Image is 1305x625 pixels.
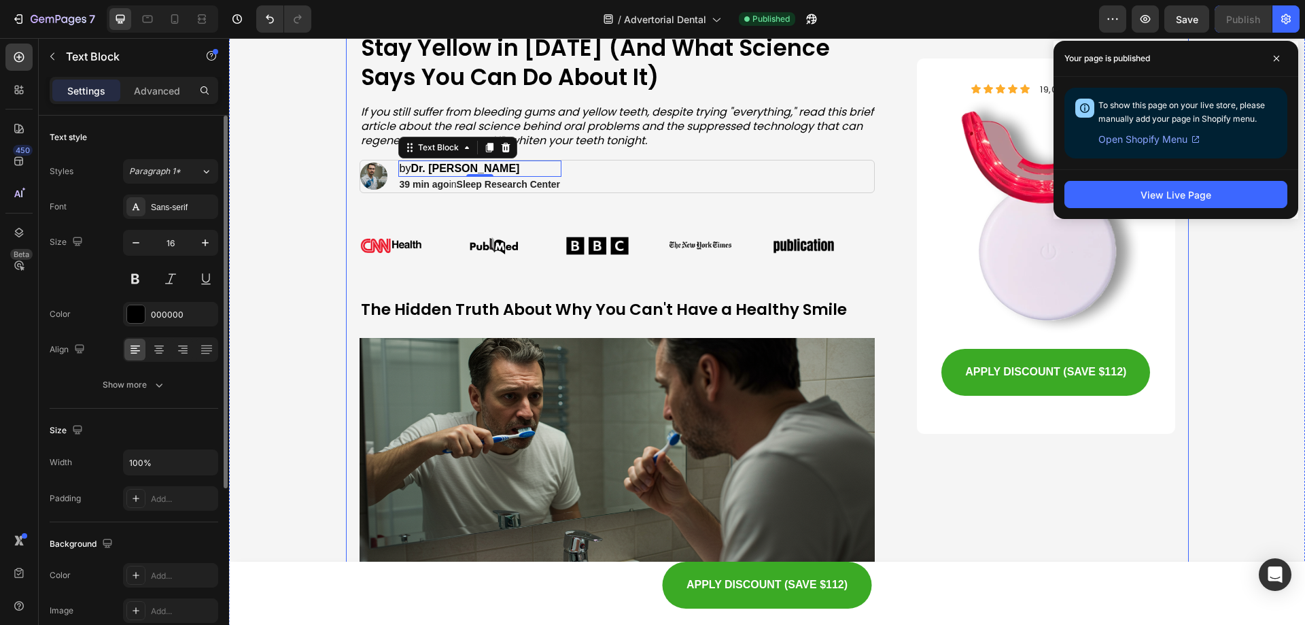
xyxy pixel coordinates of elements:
button: Paragraph 1* [123,159,218,184]
div: 000000 [151,309,215,321]
button: Save [1164,5,1209,33]
div: Size [50,233,86,252]
img: Alt image [543,195,606,221]
span: Advertorial Dental [624,12,706,27]
strong: Dr. [PERSON_NAME] [181,124,290,136]
input: Auto [124,450,217,475]
p: Text Block [66,48,181,65]
div: Rich Text Editor. Editing area: main [169,122,333,139]
div: Font [50,201,67,213]
div: Styles [50,165,73,178]
img: [object Object] [440,203,503,212]
img: [object Object] [131,193,194,222]
p: in [171,140,332,152]
a: APPLY DISCOUNT (SAVE $112) [712,311,921,358]
div: Background [50,535,116,554]
a: APPLY DISCOUNT (SAVE $112) [434,524,642,571]
button: View Live Page [1064,181,1287,208]
span: Paragraph 1* [129,165,181,178]
strong: 39 min ago [171,141,220,152]
p: Advanced [134,84,180,98]
span: Open Shopify Menu [1098,131,1187,148]
div: View Live Page [1141,188,1211,202]
span: Published [752,13,790,25]
div: Add... [151,493,215,505]
button: Publish [1215,5,1272,33]
img: gempages_580656701712106067-e314c8bd-757c-4ce0-9196-3243c28a7c1f.png [131,124,158,152]
div: Color [50,308,71,320]
button: 7 [5,5,101,33]
div: Align [50,341,88,359]
div: Add... [151,570,215,582]
div: Color [50,569,71,581]
span: Save [1176,14,1198,25]
div: Add... [151,605,215,618]
div: Image [50,605,73,617]
p: Your page is published [1064,52,1150,65]
h2: If you still suffer from bleeding gums and yellow teeth, despite trying "everything," read this b... [130,66,646,111]
div: Text style [50,131,87,143]
div: Undo/Redo [256,5,311,33]
div: Show more [103,378,166,392]
img: [object Object] [234,199,296,216]
p: APPLY DISCOUNT (SAVE $112) [457,537,619,557]
div: Padding [50,492,81,505]
button: Show more [50,373,218,397]
div: Publish [1226,12,1260,27]
span: To show this page on your live store, please manually add your page in Shopify menu. [1098,100,1265,124]
div: Open Intercom Messenger [1259,558,1291,591]
p: APPLY DISCOUNT (SAVE $112) [736,324,897,344]
div: Width [50,456,72,469]
div: Text Block [186,103,232,116]
div: Size [50,422,86,440]
p: Settings [67,84,105,98]
div: Beta [10,249,33,260]
span: / [618,12,621,27]
img: [object Object] [337,190,400,226]
p: by [171,124,332,138]
iframe: Design area [229,38,1305,625]
div: 450 [13,145,33,156]
div: Sans-serif [151,201,215,214]
img: gempages_580656701712106067-1d590c9e-b5be-4c37-b4e7-f20c92de88c6.webp [699,60,934,294]
span: 19,089+ Reviews! [811,45,890,58]
strong: Sleep Research Center [228,141,332,152]
p: 7 [89,11,95,27]
p: The Hidden Truth About Why You Can't Have a Healthy Smile [132,262,645,282]
img: gempages_580656701712106067-d94782fd-380b-42b7-ad98-f98d6eb767da.png [130,300,646,581]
